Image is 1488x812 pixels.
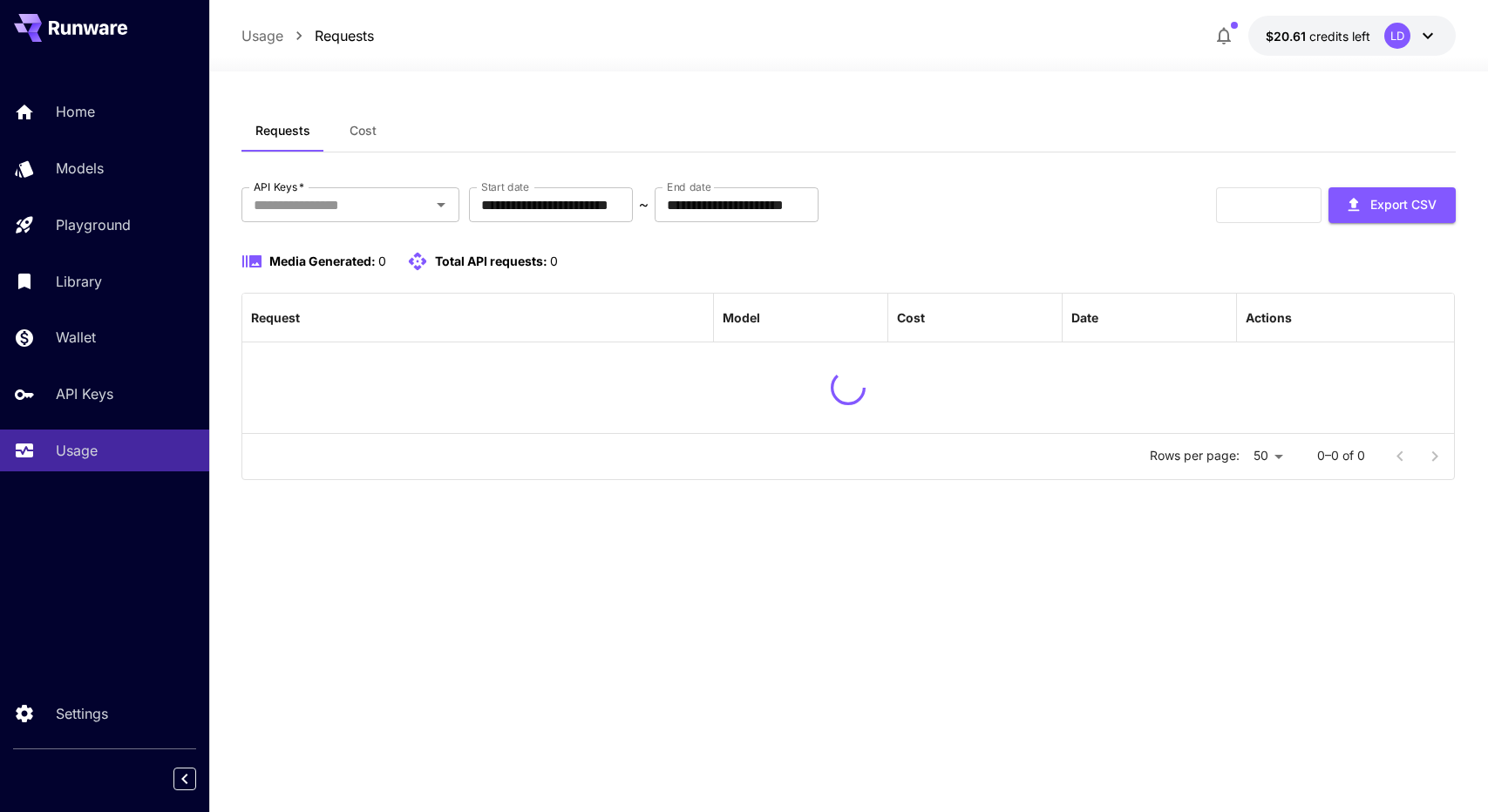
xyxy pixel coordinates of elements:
[1248,16,1456,56] button: $20.6095LD
[350,123,377,139] span: Cost
[429,193,453,217] button: Open
[56,327,96,348] p: Wallet
[254,179,304,194] label: API Keys
[251,310,300,325] div: Request
[241,25,374,46] nav: breadcrumb
[550,254,558,268] span: 0
[435,254,547,268] span: Total API requests:
[1266,27,1370,45] div: $20.6095
[315,25,374,46] a: Requests
[1384,23,1410,49] div: LD
[269,254,376,268] span: Media Generated:
[1247,443,1289,469] div: 50
[241,25,283,46] a: Usage
[1246,310,1292,325] div: Actions
[1150,447,1240,464] p: Rows per page:
[187,763,209,795] div: Collapse sidebar
[56,101,95,122] p: Home
[1309,29,1370,44] span: credits left
[56,158,104,179] p: Models
[173,768,196,790] button: Collapse sidebar
[56,271,102,292] p: Library
[378,254,386,268] span: 0
[56,703,108,724] p: Settings
[667,179,710,194] label: End date
[1266,29,1309,44] span: $20.61
[56,383,113,404] p: API Keys
[1328,187,1456,223] button: Export CSV
[897,310,925,325] div: Cost
[639,194,649,215] p: ~
[1317,447,1365,464] p: 0–0 of 0
[723,310,760,325] div: Model
[481,179,529,194] label: Start date
[56,214,131,235] p: Playground
[1071,310,1098,325] div: Date
[56,440,98,461] p: Usage
[255,123,310,139] span: Requests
